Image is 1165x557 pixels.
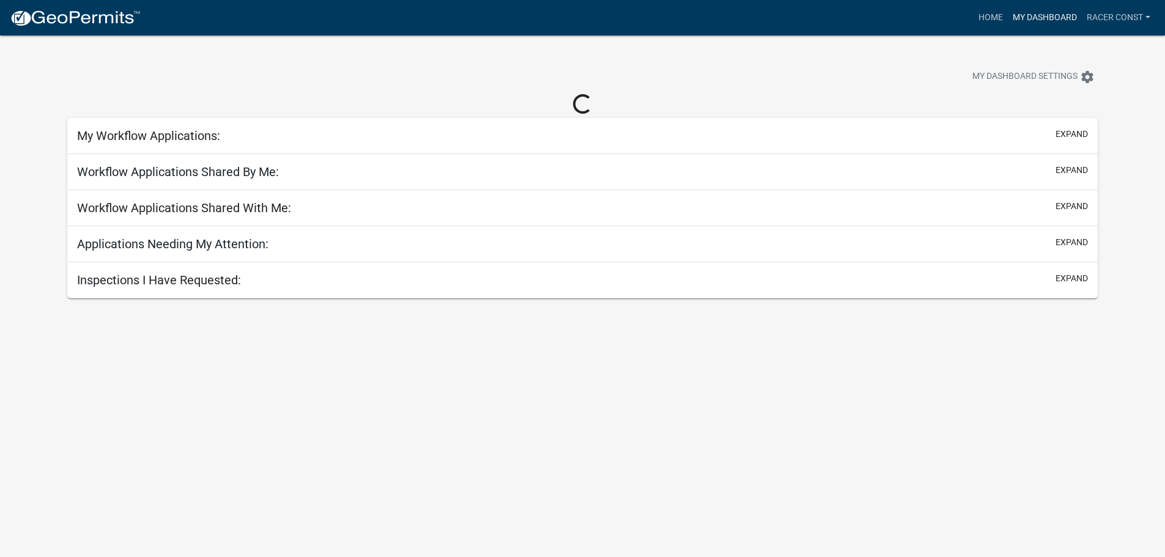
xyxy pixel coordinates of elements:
[77,201,291,215] h5: Workflow Applications Shared With Me:
[963,65,1104,89] button: My Dashboard Settingssettings
[1082,6,1155,29] a: Racer Const
[1056,272,1088,285] button: expand
[1056,236,1088,249] button: expand
[77,164,279,179] h5: Workflow Applications Shared By Me:
[1056,164,1088,177] button: expand
[77,237,268,251] h5: Applications Needing My Attention:
[77,273,241,287] h5: Inspections I Have Requested:
[1080,70,1095,84] i: settings
[1008,6,1082,29] a: My Dashboard
[1056,128,1088,141] button: expand
[77,128,220,143] h5: My Workflow Applications:
[974,6,1008,29] a: Home
[1056,200,1088,213] button: expand
[972,70,1078,84] span: My Dashboard Settings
